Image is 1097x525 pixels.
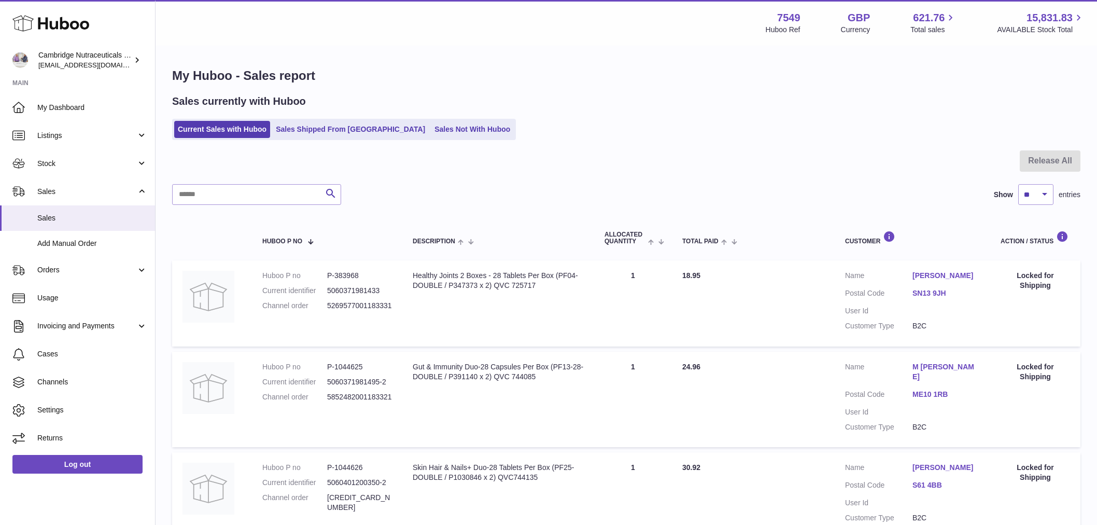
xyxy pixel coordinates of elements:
[327,286,392,296] dd: 5060371981433
[37,405,147,415] span: Settings
[37,377,147,387] span: Channels
[327,271,392,281] dd: P-383968
[594,260,672,347] td: 1
[12,455,143,474] a: Log out
[912,390,980,399] a: ME10 1RB
[912,321,980,331] dd: B2C
[845,480,912,493] dt: Postal Code
[37,321,136,331] span: Invoicing and Payments
[912,288,980,298] a: SN13 9JH
[1026,11,1073,25] span: 15,831.83
[682,363,700,371] span: 24.96
[37,265,136,275] span: Orders
[37,131,136,141] span: Listings
[182,271,234,323] img: no-photo.jpg
[327,362,392,372] dd: P-1044625
[38,61,152,69] span: [EMAIL_ADDRESS][DOMAIN_NAME]
[174,121,270,138] a: Current Sales with Huboo
[37,187,136,197] span: Sales
[327,463,392,473] dd: P-1044626
[912,463,980,473] a: [PERSON_NAME]
[262,392,327,402] dt: Channel order
[910,25,957,35] span: Total sales
[37,239,147,248] span: Add Manual Order
[994,190,1013,200] label: Show
[262,377,327,387] dt: Current identifier
[262,463,327,473] dt: Huboo P no
[262,238,302,245] span: Huboo P no
[413,362,584,382] div: Gut & Immunity Duo-28 Capsules Per Box (PF13-28-DOUBLE / P391140 x 2) QVC 744085
[413,238,455,245] span: Description
[912,362,980,382] a: M [PERSON_NAME]
[38,50,132,70] div: Cambridge Nutraceuticals Ltd
[997,25,1085,35] span: AVAILABLE Stock Total
[845,463,912,475] dt: Name
[37,213,147,223] span: Sales
[182,362,234,414] img: no-photo.jpg
[37,433,147,443] span: Returns
[262,286,327,296] dt: Current identifier
[37,159,136,169] span: Stock
[1001,362,1070,382] div: Locked for Shipping
[413,271,584,291] div: Healthy Joints 2 Boxes - 28 Tablets Per Box (PF04-DOUBLE / P347373 x 2) QVC 725717
[262,362,327,372] dt: Huboo P no
[1001,231,1070,245] div: Action / Status
[37,293,147,303] span: Usage
[777,11,800,25] strong: 7549
[182,463,234,515] img: no-photo.jpg
[172,67,1080,84] h1: My Huboo - Sales report
[1001,271,1070,291] div: Locked for Shipping
[1001,463,1070,482] div: Locked for Shipping
[845,390,912,402] dt: Postal Code
[172,94,306,108] h2: Sales currently with Huboo
[841,25,870,35] div: Currency
[845,321,912,331] dt: Customer Type
[912,480,980,490] a: S61 4BB
[262,493,327,513] dt: Channel order
[845,498,912,508] dt: User Id
[413,463,584,482] div: Skin Hair & Nails+ Duo-28 Tablets Per Box (PF25-DOUBLE / P1030846 x 2) QVC744135
[327,478,392,488] dd: 5060401200350-2
[604,231,645,245] span: ALLOCATED Quantity
[845,513,912,523] dt: Customer Type
[37,349,147,359] span: Cases
[845,422,912,432] dt: Customer Type
[431,121,514,138] a: Sales Not With Huboo
[682,463,700,472] span: 30.92
[913,11,945,25] span: 621.76
[37,103,147,113] span: My Dashboard
[594,352,672,447] td: 1
[845,231,980,245] div: Customer
[262,301,327,311] dt: Channel order
[262,271,327,281] dt: Huboo P no
[912,271,980,281] a: [PERSON_NAME]
[766,25,800,35] div: Huboo Ref
[997,11,1085,35] a: 15,831.83 AVAILABLE Stock Total
[910,11,957,35] a: 621.76 Total sales
[912,513,980,523] dd: B2C
[848,11,870,25] strong: GBP
[327,392,392,402] dd: 5852482001183321
[912,422,980,432] dd: B2C
[327,377,392,387] dd: 5060371981495-2
[327,493,392,513] dd: [CREDIT_CARD_NUMBER]
[845,271,912,283] dt: Name
[262,478,327,488] dt: Current identifier
[845,306,912,316] dt: User Id
[845,362,912,384] dt: Name
[1059,190,1080,200] span: entries
[682,271,700,280] span: 18.95
[845,288,912,301] dt: Postal Code
[272,121,429,138] a: Sales Shipped From [GEOGRAPHIC_DATA]
[327,301,392,311] dd: 5269577001183331
[12,52,28,68] img: qvc@camnutra.com
[845,407,912,417] dt: User Id
[682,238,719,245] span: Total paid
